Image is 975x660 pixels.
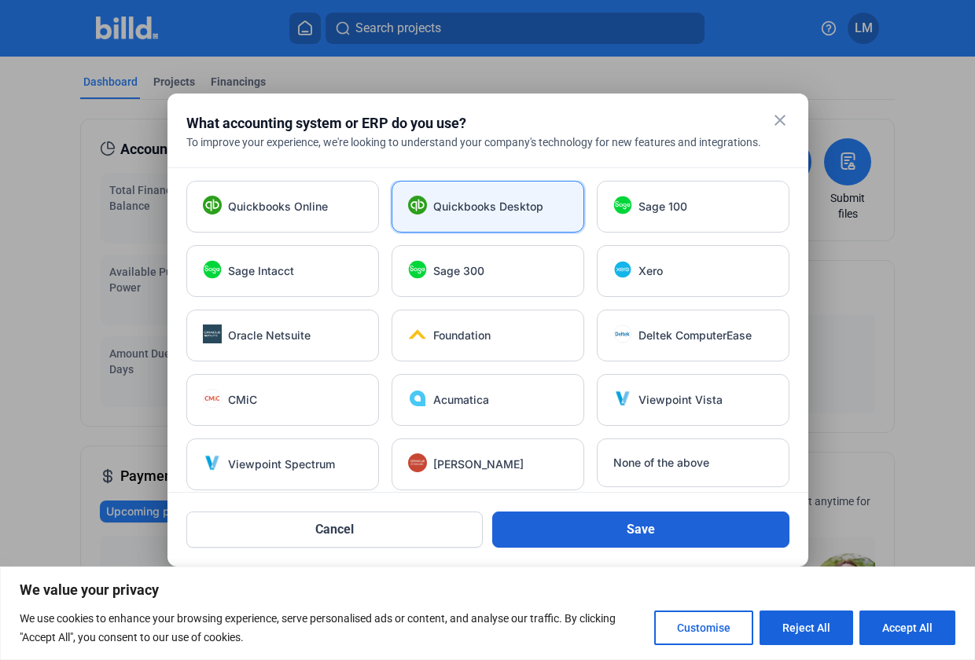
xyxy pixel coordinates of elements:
[20,581,955,599] p: We value your privacy
[228,199,328,214] span: Quickbooks Online
[433,328,491,343] span: Foundation
[20,609,642,647] p: We use cookies to enhance your browsing experience, serve personalised ads or content, and analys...
[433,456,524,472] span: [PERSON_NAME]
[186,112,750,134] div: What accounting system or ERP do you use?
[613,455,709,471] span: None of the above
[654,610,753,645] button: Customise
[638,199,687,214] span: Sage 100
[228,392,257,408] span: CMiC
[186,511,484,548] button: Cancel
[186,134,789,150] div: To improve your experience, we're looking to understand your company's technology for new feature...
[859,610,955,645] button: Accept All
[433,199,543,214] span: Quickbooks Desktop
[638,392,723,408] span: Viewpoint Vista
[228,328,311,343] span: Oracle Netsuite
[760,610,853,645] button: Reject All
[638,328,752,343] span: Deltek ComputerEase
[228,456,335,472] span: Viewpoint Spectrum
[228,263,294,279] span: Sage Intacct
[771,111,789,130] mat-icon: close
[433,263,484,279] span: Sage 300
[433,392,489,408] span: Acumatica
[492,511,789,548] button: Save
[638,263,663,279] span: Xero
